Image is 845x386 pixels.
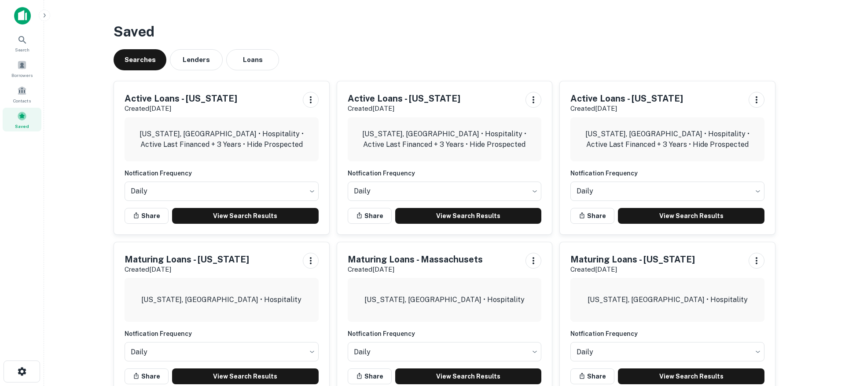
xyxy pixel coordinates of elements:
[348,368,392,384] button: Share
[3,108,41,131] a: Saved
[348,179,542,204] div: Without label
[125,368,169,384] button: Share
[570,329,764,339] h6: Notfication Frequency
[125,168,319,178] h6: Notfication Frequency
[3,31,41,55] a: Search
[570,253,695,266] h5: Maturing Loans - [US_STATE]
[125,103,237,114] p: Created [DATE]
[588,295,748,305] p: [US_STATE], [GEOGRAPHIC_DATA] • Hospitality
[395,368,542,384] a: View Search Results
[172,208,319,224] a: View Search Results
[125,329,319,339] h6: Notfication Frequency
[570,168,764,178] h6: Notfication Frequency
[226,49,279,70] button: Loans
[355,129,535,150] p: [US_STATE], [GEOGRAPHIC_DATA] • Hospitality • Active Last Financed + 3 Years • Hide Prospected
[114,49,166,70] button: Searches
[125,208,169,224] button: Share
[348,103,460,114] p: Created [DATE]
[348,339,542,364] div: Without label
[141,295,301,305] p: [US_STATE], [GEOGRAPHIC_DATA] • Hospitality
[348,168,542,178] h6: Notfication Frequency
[570,103,683,114] p: Created [DATE]
[13,97,31,104] span: Contacts
[570,208,614,224] button: Share
[348,253,483,266] h5: Maturing Loans - Massachusets
[132,129,312,150] p: [US_STATE], [GEOGRAPHIC_DATA] • Hospitality • Active Last Financed + 3 Years • Hide Prospected
[114,21,775,42] h3: Saved
[3,57,41,80] a: Borrowers
[570,339,764,364] div: Without label
[570,92,683,105] h5: Active Loans - [US_STATE]
[125,179,319,204] div: Without label
[3,82,41,106] a: Contacts
[364,295,525,305] p: [US_STATE], [GEOGRAPHIC_DATA] • Hospitality
[395,208,542,224] a: View Search Results
[172,368,319,384] a: View Search Results
[348,208,392,224] button: Share
[11,72,33,79] span: Borrowers
[15,46,29,53] span: Search
[170,49,223,70] button: Lenders
[577,129,757,150] p: [US_STATE], [GEOGRAPHIC_DATA] • Hospitality • Active Last Financed + 3 Years • Hide Prospected
[348,264,483,275] p: Created [DATE]
[125,264,249,275] p: Created [DATE]
[348,329,542,339] h6: Notfication Frequency
[125,339,319,364] div: Without label
[125,92,237,105] h5: Active Loans - [US_STATE]
[14,7,31,25] img: capitalize-icon.png
[570,368,614,384] button: Share
[618,208,764,224] a: View Search Results
[348,92,460,105] h5: Active Loans - [US_STATE]
[15,123,29,130] span: Saved
[618,368,764,384] a: View Search Results
[570,179,764,204] div: Without label
[570,264,695,275] p: Created [DATE]
[125,253,249,266] h5: Maturing Loans - [US_STATE]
